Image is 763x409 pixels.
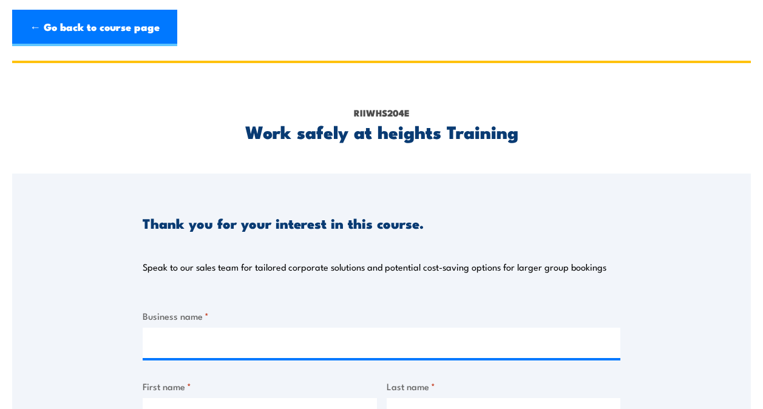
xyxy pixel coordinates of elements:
h2: Work safely at heights Training [143,123,620,139]
p: Speak to our sales team for tailored corporate solutions and potential cost-saving options for la... [143,261,606,273]
a: ← Go back to course page [12,10,177,46]
label: Last name [387,379,621,393]
label: Business name [143,309,620,323]
label: First name [143,379,377,393]
p: RIIWHS204E [143,106,620,120]
h3: Thank you for your interest in this course. [143,216,424,230]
